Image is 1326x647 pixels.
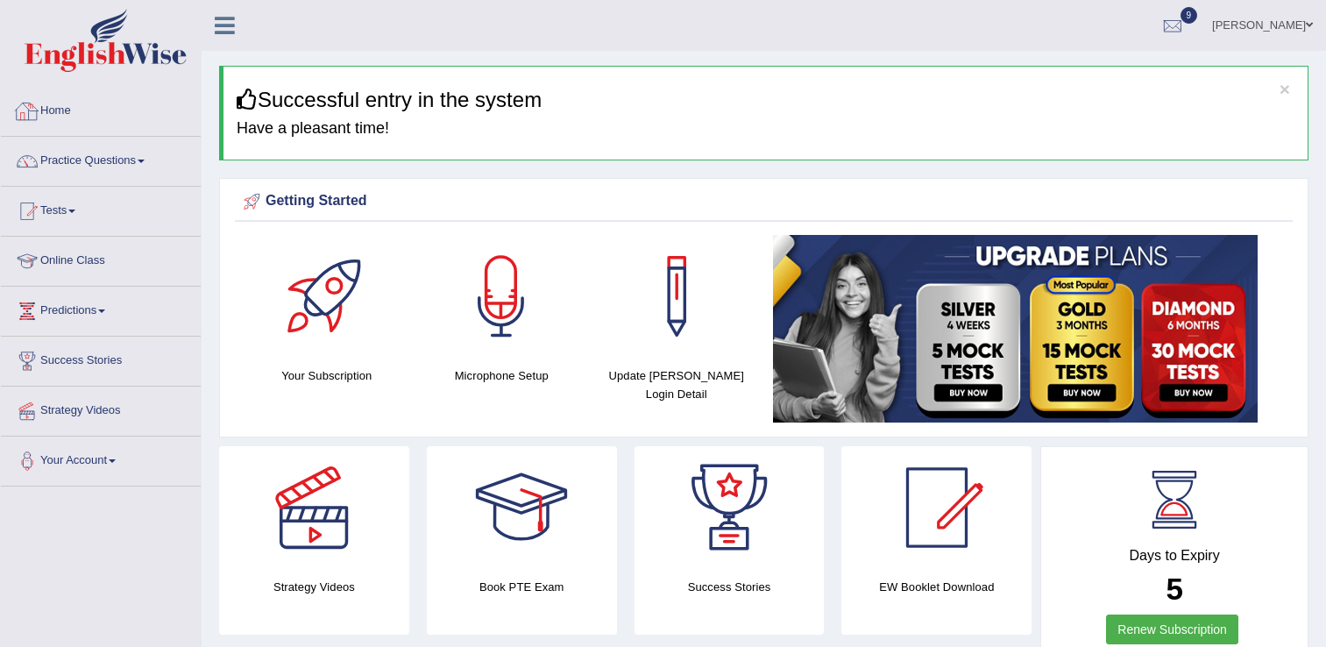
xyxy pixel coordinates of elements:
[239,188,1288,215] div: Getting Started
[219,578,409,596] h4: Strategy Videos
[237,120,1294,138] h4: Have a pleasant time!
[1181,7,1198,24] span: 9
[635,578,825,596] h4: Success Stories
[1,337,201,380] a: Success Stories
[1,437,201,480] a: Your Account
[423,366,581,385] h4: Microphone Setup
[1,187,201,231] a: Tests
[1106,615,1238,644] a: Renew Subscription
[1,287,201,331] a: Predictions
[1060,548,1288,564] h4: Days to Expiry
[773,235,1258,423] img: small5.jpg
[1,237,201,281] a: Online Class
[1,87,201,131] a: Home
[237,89,1294,111] h3: Successful entry in the system
[841,578,1032,596] h4: EW Booklet Download
[598,366,755,403] h4: Update [PERSON_NAME] Login Detail
[1,387,201,430] a: Strategy Videos
[1166,572,1182,606] b: 5
[1,137,201,181] a: Practice Questions
[248,366,406,385] h4: Your Subscription
[1280,80,1290,98] button: ×
[427,578,617,596] h4: Book PTE Exam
